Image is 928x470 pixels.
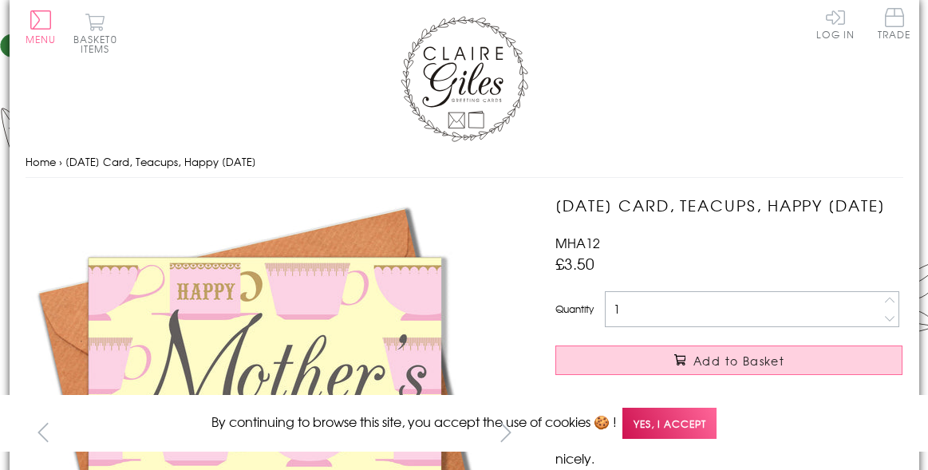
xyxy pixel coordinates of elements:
span: › [59,154,62,169]
span: Trade [878,8,911,39]
button: Add to Basket [555,346,902,375]
button: next [488,414,523,450]
label: Quantity [555,302,594,316]
span: [DATE] Card, Teacups, Happy [DATE] [65,154,256,169]
a: Log In [816,8,855,39]
a: Trade [878,8,911,42]
button: prev [26,414,61,450]
button: Menu [26,10,57,44]
span: Add to Basket [693,353,784,369]
p: This feminine [DATE] card has rows of gilt edged pink teacups set against a pale yellow backgroun... [555,391,902,468]
span: 0 items [81,32,117,56]
img: Claire Giles Greetings Cards [401,16,528,142]
span: Yes, I accept [622,408,717,439]
span: Menu [26,32,57,46]
span: MHA12 [555,233,600,252]
span: £3.50 [555,252,594,274]
nav: breadcrumbs [26,146,903,179]
button: Basket0 items [73,13,117,53]
a: Home [26,154,56,169]
h1: [DATE] Card, Teacups, Happy [DATE] [555,194,902,217]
